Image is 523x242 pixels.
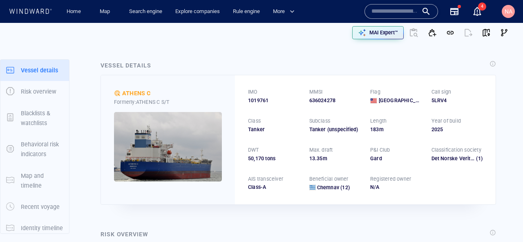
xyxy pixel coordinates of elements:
span: 1019761 [248,97,268,104]
div: Tanker (unspecified) [309,126,361,133]
div: Notification center [472,7,482,16]
div: 636024278 [309,97,361,104]
button: Risk overview [0,81,69,102]
button: Visual Link Analysis [495,24,513,42]
p: Recent voyage [21,202,60,212]
p: MMSI [309,88,323,96]
a: Map and timeline [0,176,69,184]
span: Class-A [248,184,266,190]
div: Gard [370,155,422,162]
p: Subclass [309,117,331,125]
span: (1) [475,155,483,162]
p: Map and timeline [21,171,63,191]
div: ATHENS C [122,88,151,98]
div: Det Norske Veritas [431,155,483,162]
div: Risk overview [101,229,148,239]
a: Blacklists & watchlists [0,114,69,121]
span: 183 [370,126,379,132]
p: Classification society [431,146,481,154]
p: MAI Expert™ [369,29,398,36]
button: Map and timeline [0,165,69,197]
a: Vessel details [0,66,69,74]
a: Behavioral risk indicators [0,145,69,153]
span: m [323,155,327,161]
button: 4 [467,2,487,21]
div: Vessel details [101,60,151,70]
span: [GEOGRAPHIC_DATA] [379,97,422,104]
p: Flag [370,88,380,96]
p: Year of build [431,117,461,125]
p: Behavioral risk indicators [21,139,63,159]
a: Risk overview [0,87,69,95]
button: More [270,4,302,19]
p: P&I Club [370,146,390,154]
button: Recent voyage [0,196,69,217]
span: m [379,126,384,132]
button: Home [60,4,87,19]
button: Get link [441,24,459,42]
a: Recent voyage [0,203,69,211]
p: Length [370,117,387,125]
button: Identity timeline [0,217,69,239]
span: NA [505,8,512,15]
span: 4 [478,2,486,11]
button: Blacklists & watchlists [0,103,69,134]
span: Chemnav [317,184,339,190]
button: Add to vessel list [423,24,441,42]
button: NA [500,3,516,20]
span: (12) [339,184,350,191]
div: 2025 [431,126,483,133]
button: MAI Expert™ [352,26,404,39]
button: Map [93,4,119,19]
p: Identity timeline [21,223,63,233]
p: AIS transceiver [248,175,283,183]
a: Explore companies [172,4,223,19]
a: Search engine [126,4,165,19]
iframe: Chat [488,205,517,236]
span: More [273,7,295,16]
span: 35 [317,155,322,161]
a: Map [96,4,116,19]
button: View on map [477,24,495,42]
a: Chemnav (12) [317,184,350,191]
p: Beneficial owner [309,175,349,183]
p: Registered owner [370,175,411,183]
p: Call sign [431,88,451,96]
a: Home [63,4,84,19]
span: 13 [309,155,315,161]
div: Det Norske Veritas [431,155,475,162]
img: 67d2fea6ec3582274c580adb_0 [114,112,222,181]
p: DWT [248,146,259,154]
p: Risk overview [21,87,56,96]
span: . [315,155,317,161]
div: Formerly: ATHENS C S/T [114,99,222,106]
div: 50,170 tons [248,155,299,162]
button: Behavioral risk indicators [0,134,69,165]
p: Blacklists & watchlists [21,108,63,128]
p: IMO [248,88,258,96]
div: NADAV D defined risk: moderate risk [114,90,121,96]
p: Class [248,117,261,125]
p: Max. draft [309,146,333,154]
a: Identity timeline [0,224,69,232]
div: Tanker [248,126,299,133]
p: Vessel details [21,65,58,75]
div: 5LRV4 [431,97,483,104]
button: Vessel details [0,60,69,81]
div: N/A [370,184,422,191]
a: Rule engine [230,4,263,19]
